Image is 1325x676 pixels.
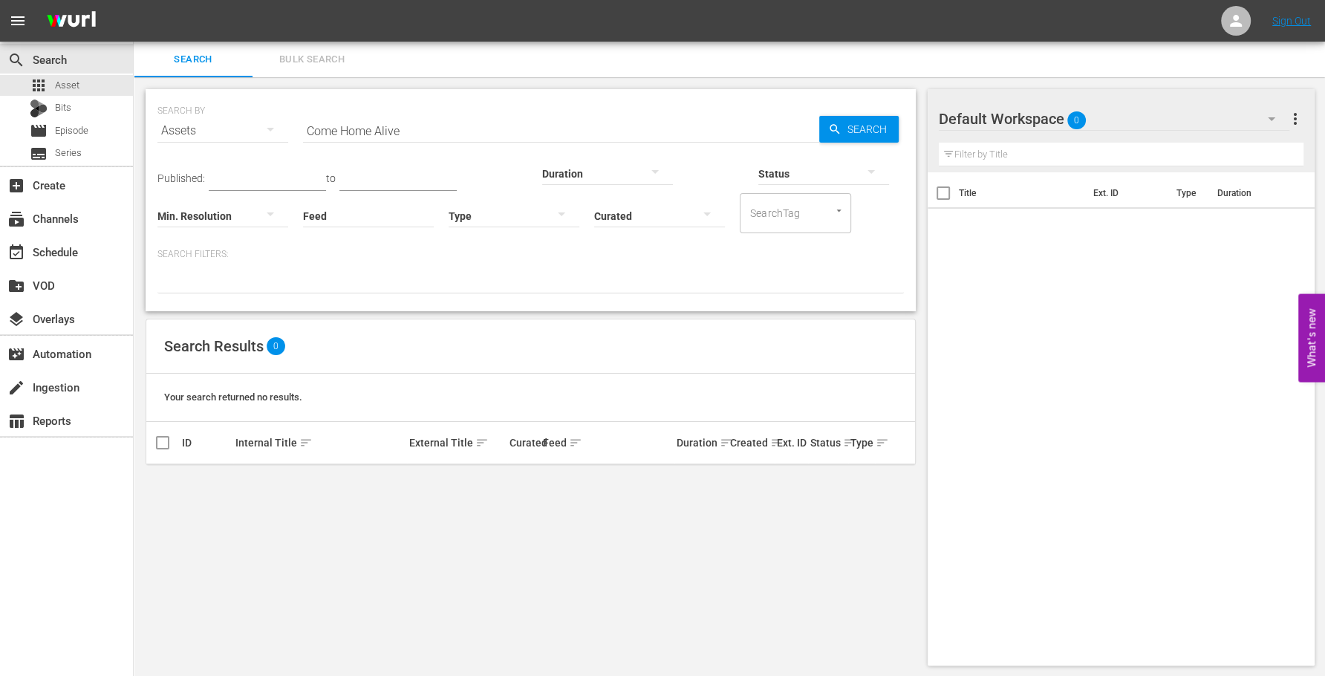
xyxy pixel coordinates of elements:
[810,434,846,452] div: Status
[267,337,285,355] span: 0
[770,436,784,449] span: sort
[1167,172,1208,214] th: Type
[7,51,25,69] span: Search
[55,123,88,138] span: Episode
[55,78,79,93] span: Asset
[30,77,48,94] span: Asset
[1286,110,1303,128] span: more_vert
[30,122,48,140] span: Episode
[841,116,899,143] span: Search
[1208,172,1297,214] th: Duration
[832,204,846,218] button: Open
[819,116,899,143] button: Search
[157,248,904,261] p: Search Filters:
[850,434,873,452] div: Type
[182,437,231,449] div: ID
[843,436,856,449] span: sort
[1298,294,1325,383] button: Open Feedback Widget
[299,436,313,449] span: sort
[157,172,205,184] span: Published:
[1286,101,1303,137] button: more_vert
[30,100,48,117] div: Bits
[7,379,25,397] span: Ingestion
[157,110,288,152] div: Assets
[1272,15,1311,27] a: Sign Out
[543,434,672,452] div: Feed
[55,146,82,160] span: Series
[959,172,1084,214] th: Title
[261,51,362,68] span: Bulk Search
[939,98,1289,140] div: Default Workspace
[475,436,489,449] span: sort
[7,244,25,261] span: Schedule
[9,12,27,30] span: menu
[7,311,25,328] span: Overlays
[55,100,71,115] span: Bits
[164,337,264,355] span: Search Results
[7,177,25,195] span: Create
[7,277,25,295] span: VOD
[7,412,25,430] span: Reports
[164,391,302,403] span: Your search returned no results.
[730,434,772,452] div: Created
[569,436,582,449] span: sort
[777,437,806,449] div: Ext. ID
[1067,105,1086,136] span: 0
[143,51,244,68] span: Search
[235,434,405,452] div: Internal Title
[36,4,107,39] img: ans4CAIJ8jUAAAAAAAAAAAAAAAAAAAAAAAAgQb4GAAAAAAAAAAAAAAAAAAAAAAAAJMjXAAAAAAAAAAAAAAAAAAAAAAAAgAT5G...
[7,210,25,228] span: Channels
[677,434,726,452] div: Duration
[326,172,336,184] span: to
[30,145,48,163] span: Series
[720,436,733,449] span: sort
[510,437,538,449] div: Curated
[7,345,25,363] span: Automation
[1084,172,1167,214] th: Ext. ID
[409,434,505,452] div: External Title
